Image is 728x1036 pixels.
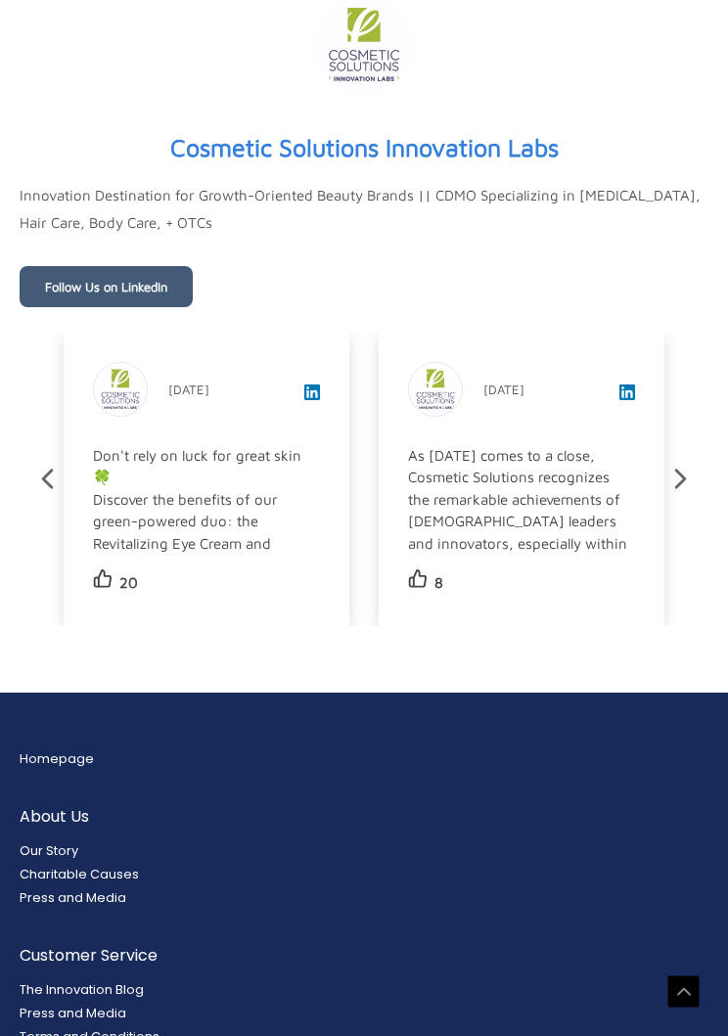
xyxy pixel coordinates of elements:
a: View page on LinkedIn [170,125,559,170]
img: sk-post-userpic [94,363,147,416]
h2: Customer Service [20,944,708,968]
p: 20 [119,569,138,597]
a: Charitable Causes [20,866,139,882]
a: Follow Us on LinkedIn [20,266,193,307]
a: View post on LinkedIn [304,386,320,403]
nav: Menu [20,747,708,771]
img: sk-post-userpic [409,363,462,416]
p: Innovation Destination for Growth-Oriented Beauty Brands || CDMO Specializing in [MEDICAL_DATA], ... [20,182,708,237]
a: View post on LinkedIn [619,386,635,403]
a: Homepage [20,750,94,767]
a: Press and Media [20,1005,126,1021]
a: Our Story [20,842,78,859]
div: As [DATE] comes to a close, Cosmetic Solutions recognizes the remarkable achievements of [DEMOGRA... [408,445,632,929]
p: [DATE] [168,378,209,401]
div: Don't rely on luck for great skin 🍀 Discover the benefits of our green-powered duo: the Revitaliz... [93,445,317,820]
p: [DATE] [483,378,524,401]
a: The Innovation Blog [20,981,144,998]
p: 8 [434,569,443,597]
a: Press and Media [20,889,126,906]
h2: About Us [20,805,708,829]
nav: About Us [20,839,708,909]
